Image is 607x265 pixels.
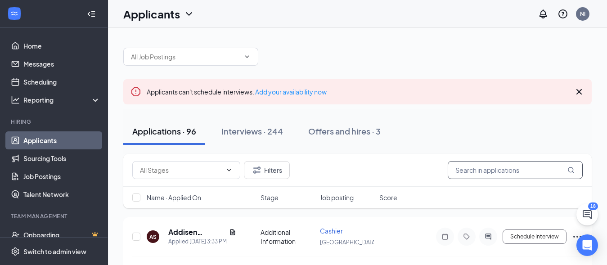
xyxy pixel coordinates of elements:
[244,161,290,179] button: Filter Filters
[23,131,100,149] a: Applicants
[308,126,381,137] div: Offers and hires · 3
[440,233,450,240] svg: Note
[580,10,585,18] div: NI
[503,229,567,244] button: Schedule Interview
[261,228,315,246] div: Additional Information
[252,165,262,175] svg: Filter
[582,209,593,220] svg: ChatActive
[123,6,180,22] h1: Applicants
[225,166,233,174] svg: ChevronDown
[23,37,100,55] a: Home
[147,88,327,96] span: Applicants can't schedule interviews.
[23,55,100,73] a: Messages
[23,226,100,244] a: OnboardingCrown
[23,167,100,185] a: Job Postings
[132,126,196,137] div: Applications · 96
[87,9,96,18] svg: Collapse
[11,247,20,256] svg: Settings
[588,202,598,210] div: 18
[10,9,19,18] svg: WorkstreamLogo
[149,233,157,241] div: AS
[229,229,236,236] svg: Document
[576,204,598,225] button: ChatActive
[576,234,598,256] div: Open Intercom Messenger
[255,88,327,96] a: Add your availability now
[23,247,86,256] div: Switch to admin view
[243,53,251,60] svg: ChevronDown
[483,233,494,240] svg: ActiveChat
[538,9,549,19] svg: Notifications
[379,193,397,202] span: Score
[320,239,377,246] span: [GEOGRAPHIC_DATA]
[140,165,222,175] input: All Stages
[448,161,583,179] input: Search in applications
[23,73,100,91] a: Scheduling
[574,86,585,97] svg: Cross
[11,212,99,220] div: Team Management
[23,185,100,203] a: Talent Network
[130,86,141,97] svg: Error
[572,231,583,242] svg: Ellipses
[147,193,201,202] span: Name · Applied On
[567,166,575,174] svg: MagnifyingGlass
[320,193,354,202] span: Job posting
[168,227,225,237] h5: Addisen [PERSON_NAME]
[461,233,472,240] svg: Tag
[131,52,240,62] input: All Job Postings
[558,9,568,19] svg: QuestionInfo
[23,95,101,104] div: Reporting
[184,9,194,19] svg: ChevronDown
[221,126,283,137] div: Interviews · 244
[320,227,343,235] span: Cashier
[261,193,279,202] span: Stage
[11,95,20,104] svg: Analysis
[11,118,99,126] div: Hiring
[23,149,100,167] a: Sourcing Tools
[168,237,236,246] div: Applied [DATE] 3:33 PM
